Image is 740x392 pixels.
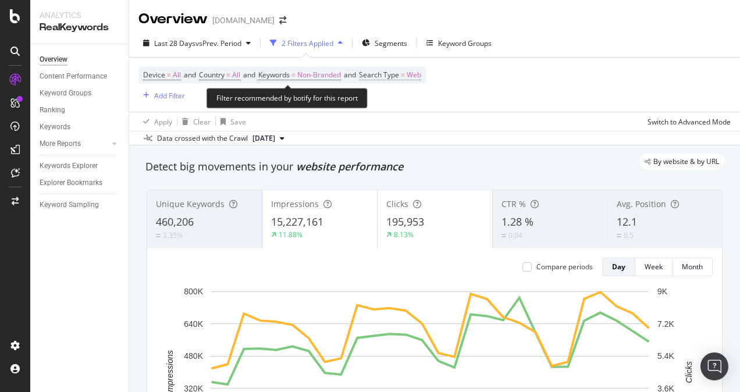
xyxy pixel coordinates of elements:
[40,54,120,66] a: Overview
[279,230,303,240] div: 11.88%
[501,215,533,229] span: 1.28 %
[216,112,246,131] button: Save
[344,70,356,80] span: and
[258,70,290,80] span: Keywords
[243,70,255,80] span: and
[612,262,625,272] div: Day
[657,287,668,296] text: 9K
[40,199,99,211] div: Keyword Sampling
[167,70,171,80] span: =
[271,215,323,229] span: 15,227,161
[184,70,196,80] span: and
[40,160,98,172] div: Keywords Explorer
[40,9,119,21] div: Analytics
[40,70,107,83] div: Content Performance
[422,34,496,52] button: Keyword Groups
[291,70,296,80] span: =
[501,198,526,209] span: CTR %
[684,361,693,383] text: Clicks
[40,104,65,116] div: Ranking
[635,258,673,276] button: Week
[40,121,70,133] div: Keywords
[40,199,120,211] a: Keyword Sampling
[163,230,183,240] div: 3.35%
[645,262,663,272] div: Week
[199,70,225,80] span: Country
[138,112,172,131] button: Apply
[386,198,408,209] span: Clicks
[230,117,246,127] div: Save
[252,133,275,144] span: 2025 Aug. 31st
[40,121,120,133] a: Keywords
[156,198,225,209] span: Unique Keywords
[40,177,102,189] div: Explorer Bookmarks
[40,54,67,66] div: Overview
[173,67,181,83] span: All
[617,198,666,209] span: Avg. Position
[184,287,203,296] text: 800K
[357,34,412,52] button: Segments
[401,70,405,80] span: =
[157,133,248,144] div: Data crossed with the Crawl
[154,38,195,48] span: Last 28 Days
[501,234,506,237] img: Equal
[265,34,347,52] button: 2 Filters Applied
[359,70,399,80] span: Search Type
[647,117,731,127] div: Switch to Advanced Mode
[700,352,728,380] div: Open Intercom Messenger
[386,215,424,229] span: 195,953
[282,38,333,48] div: 2 Filters Applied
[40,70,120,83] a: Content Performance
[375,38,407,48] span: Segments
[138,34,255,52] button: Last 28 DaysvsPrev. Period
[624,230,634,240] div: 0.5
[156,215,194,229] span: 460,206
[40,177,120,189] a: Explorer Bookmarks
[673,258,713,276] button: Month
[394,230,414,240] div: 8.13%
[653,158,719,165] span: By website & by URL
[143,70,165,80] span: Device
[177,112,211,131] button: Clear
[643,112,731,131] button: Switch to Advanced Mode
[232,67,240,83] span: All
[226,70,230,80] span: =
[40,138,81,150] div: More Reports
[138,88,185,102] button: Add Filter
[184,319,203,329] text: 640K
[154,91,185,101] div: Add Filter
[508,230,522,240] div: 0.04
[657,319,674,329] text: 7.2K
[248,131,289,145] button: [DATE]
[682,262,703,272] div: Month
[212,15,275,26] div: [DOMAIN_NAME]
[195,38,241,48] span: vs Prev. Period
[193,117,211,127] div: Clear
[40,87,91,99] div: Keyword Groups
[40,160,120,172] a: Keywords Explorer
[536,262,593,272] div: Compare periods
[184,351,203,361] text: 480K
[657,351,674,361] text: 5.4K
[279,16,286,24] div: arrow-right-arrow-left
[297,67,341,83] span: Non-Branded
[602,258,635,276] button: Day
[40,87,120,99] a: Keyword Groups
[207,88,368,108] div: Filter recommended by botify for this report
[40,104,120,116] a: Ranking
[40,138,109,150] a: More Reports
[617,215,637,229] span: 12.1
[138,9,208,29] div: Overview
[640,154,724,170] div: legacy label
[40,21,119,34] div: RealKeywords
[271,198,319,209] span: Impressions
[154,117,172,127] div: Apply
[617,234,621,237] img: Equal
[438,38,492,48] div: Keyword Groups
[407,67,421,83] span: Web
[156,234,161,237] img: Equal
